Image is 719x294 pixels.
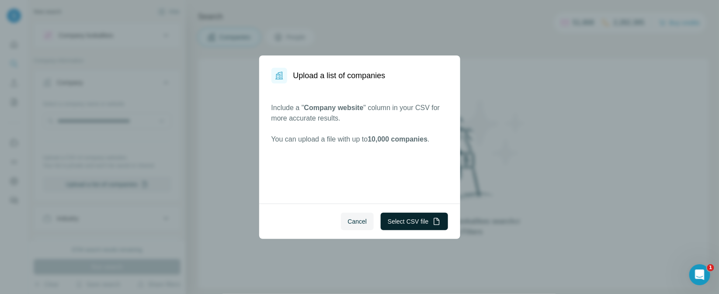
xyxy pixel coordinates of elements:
[368,135,427,143] span: 10,000 companies
[341,213,374,230] button: Cancel
[271,134,448,145] p: You can upload a file with up to .
[271,103,448,124] p: Include a " " column in your CSV for more accurate results.
[689,264,710,285] iframe: Intercom live chat
[304,104,364,111] span: Company website
[293,69,386,82] h1: Upload a list of companies
[707,264,714,271] span: 1
[348,217,367,226] span: Cancel
[381,213,448,230] button: Select CSV file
